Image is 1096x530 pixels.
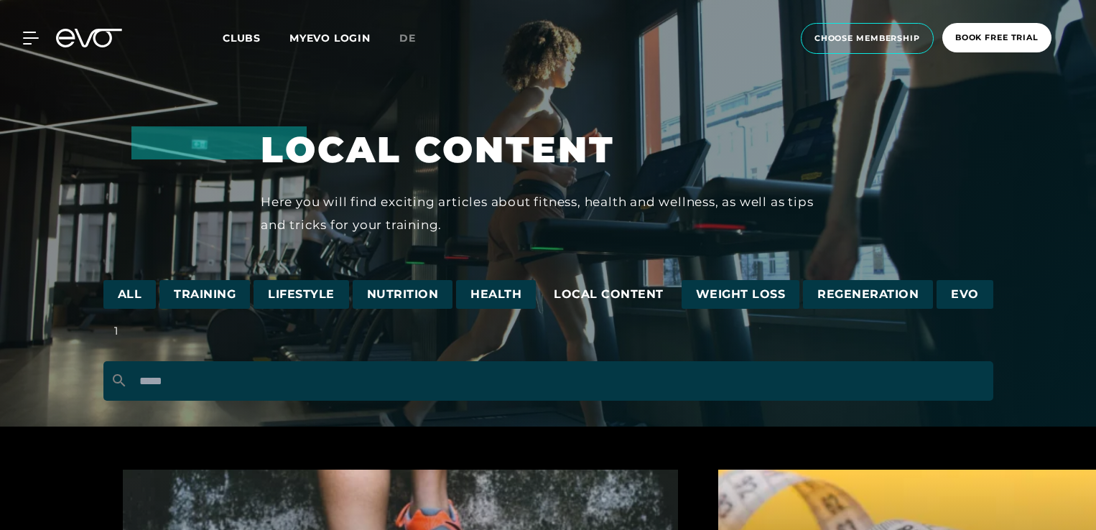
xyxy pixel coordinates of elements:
span: Clubs [223,32,261,45]
a: Nutrition [353,280,453,310]
a: All [103,280,157,310]
div: Here you will find exciting articles about fitness, health and wellness, as well as tips and tric... [261,190,835,237]
a: book free trial [938,23,1056,54]
a: choose membership [797,23,938,54]
a: Health [456,280,536,310]
a: EVO [937,280,993,310]
a: MYEVO LOGIN [289,32,371,45]
a: Local Content [261,128,615,172]
a: Clubs [223,31,289,45]
a: 1 [103,323,129,340]
a: Weight loss [682,280,800,310]
a: de [399,30,433,47]
span: choose membership [814,32,920,45]
a: Lifestyle [254,280,349,310]
span: 1 [103,317,129,345]
a: Regeneration [803,280,933,310]
a: Local Content [539,280,678,310]
span: de [399,32,416,45]
a: Training [159,280,250,310]
span: book free trial [955,32,1039,44]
